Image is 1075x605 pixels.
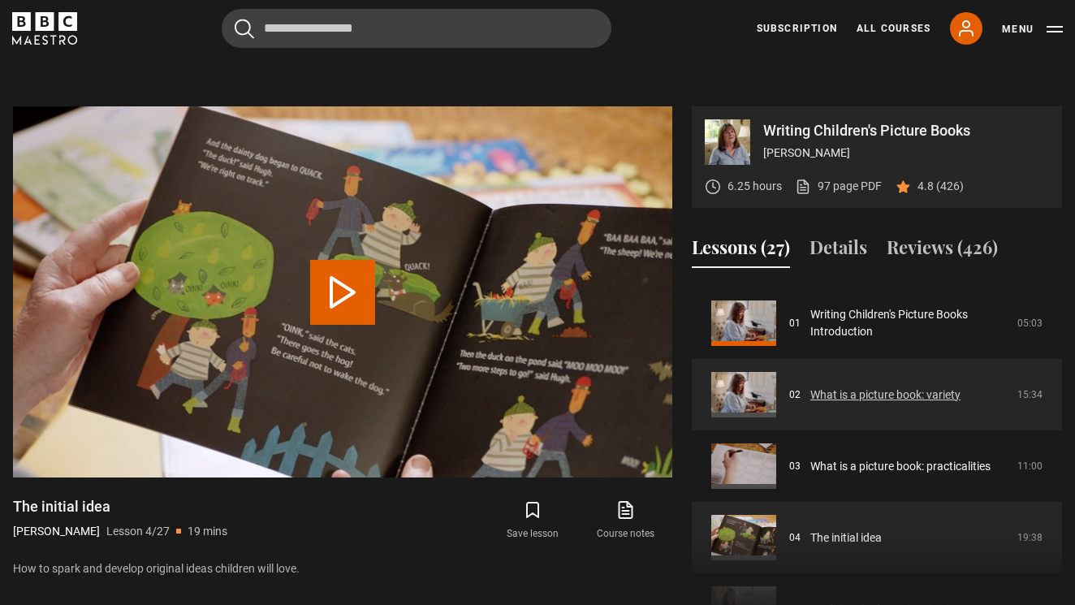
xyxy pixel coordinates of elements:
button: Details [809,234,867,268]
a: The initial idea [810,529,882,547]
p: How to spark and develop original ideas children will love. [13,560,672,577]
p: Lesson 4/27 [106,523,170,540]
button: Submit the search query [235,19,254,39]
video-js: Video Player [13,106,672,478]
a: Subscription [757,21,837,36]
a: All Courses [857,21,930,36]
button: Lessons (27) [692,234,790,268]
a: Writing Children's Picture Books Introduction [810,306,1008,340]
a: What is a picture book: variety [810,387,961,404]
p: [PERSON_NAME] [763,145,1049,162]
a: 97 page PDF [795,178,882,195]
button: Play Lesson The initial idea [310,260,375,325]
button: Save lesson [486,497,579,544]
a: What is a picture book: practicalities [810,458,991,475]
p: 6.25 hours [727,178,782,195]
p: [PERSON_NAME] [13,523,100,540]
p: 4.8 (426) [917,178,964,195]
p: Writing Children's Picture Books [763,123,1049,138]
input: Search [222,9,611,48]
a: Course notes [580,497,672,544]
button: Toggle navigation [1002,21,1063,37]
p: 19 mins [188,523,227,540]
svg: BBC Maestro [12,12,77,45]
button: Reviews (426) [887,234,998,268]
h1: The initial idea [13,497,227,516]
